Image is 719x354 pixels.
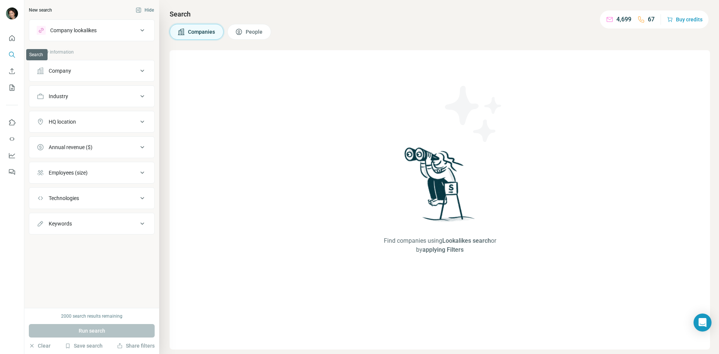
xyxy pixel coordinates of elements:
button: Industry [29,87,154,105]
button: Dashboard [6,149,18,162]
img: Surfe Illustration - Stars [440,80,507,148]
button: Quick start [6,31,18,45]
span: Lookalikes search [442,237,491,244]
button: Company [29,62,154,80]
button: Feedback [6,165,18,179]
span: People [246,28,263,36]
p: 4,699 [616,15,631,24]
button: Hide [130,4,159,16]
button: Use Surfe API [6,132,18,146]
button: Keywords [29,215,154,233]
button: Use Surfe on LinkedIn [6,116,18,129]
button: Company lookalikes [29,21,154,39]
button: Employees (size) [29,164,154,182]
div: Open Intercom Messenger [694,314,712,332]
p: Company information [29,49,155,55]
div: Company lookalikes [50,27,97,34]
span: Find companies using or by [379,236,501,254]
img: Surfe Illustration - Woman searching with binoculars [401,145,479,229]
div: Industry [49,93,68,100]
h4: Search [170,9,710,19]
span: Companies [188,28,216,36]
button: Buy credits [667,14,703,25]
button: Search [6,48,18,61]
div: Keywords [49,220,72,227]
span: applying Filters [422,246,464,253]
div: New search [29,7,52,13]
p: 67 [648,15,655,24]
div: Technologies [49,194,79,202]
div: Company [49,67,71,75]
div: HQ location [49,118,76,125]
button: HQ location [29,113,154,131]
button: Annual revenue ($) [29,138,154,156]
div: 2000 search results remaining [61,313,122,320]
button: Clear [29,342,51,350]
div: Annual revenue ($) [49,143,92,151]
div: Employees (size) [49,169,88,176]
button: Technologies [29,189,154,207]
img: Avatar [6,7,18,19]
button: Share filters [117,342,155,350]
button: Enrich CSV [6,64,18,78]
button: Save search [65,342,103,350]
button: My lists [6,81,18,94]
